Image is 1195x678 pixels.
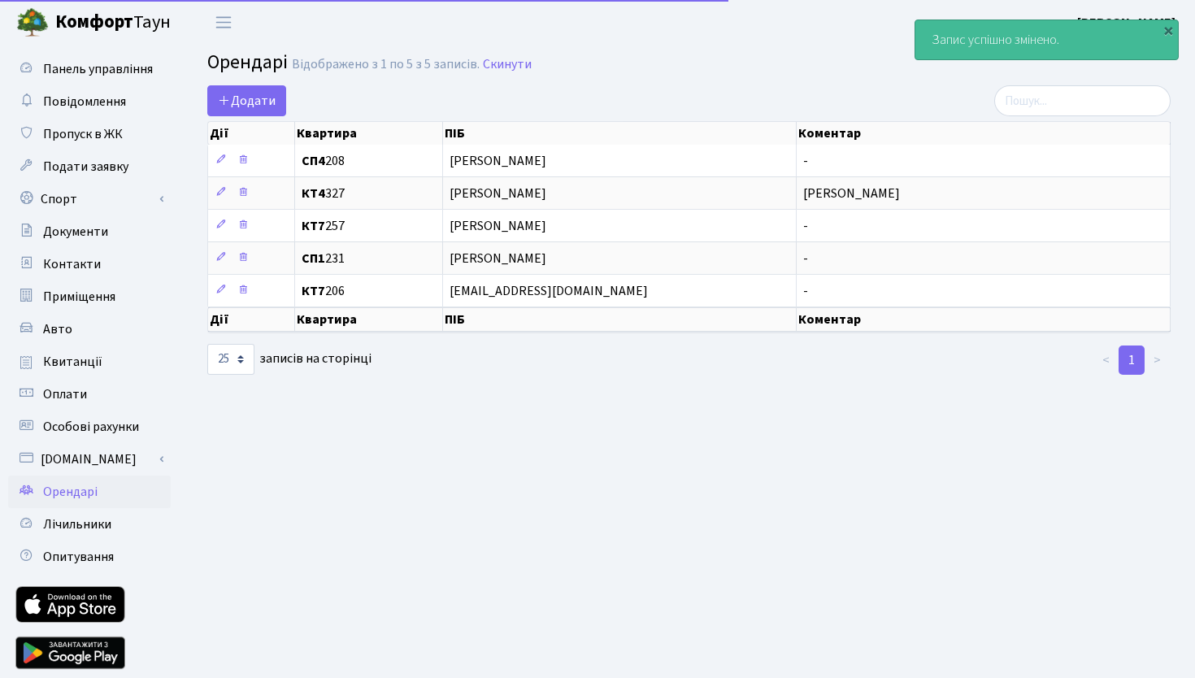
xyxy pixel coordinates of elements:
a: Лічильники [8,508,171,541]
span: Додати [218,92,276,110]
b: СП1 [302,250,325,267]
span: Орендарі [43,483,98,501]
a: Авто [8,313,171,346]
span: [PERSON_NAME] [450,252,790,265]
div: Відображено з 1 по 5 з 5 записів. [292,57,480,72]
span: Документи [43,223,108,241]
b: Комфорт [55,9,133,35]
b: КТ7 [302,217,325,235]
span: 208 [302,154,436,167]
a: Документи [8,215,171,248]
span: Авто [43,320,72,338]
th: Коментар [797,122,1171,145]
span: - [803,250,808,267]
a: Додати [207,85,286,116]
span: Лічильники [43,515,111,533]
img: logo.png [16,7,49,39]
span: 206 [302,285,436,298]
a: Орендарі [8,476,171,508]
th: Коментар [797,307,1171,332]
span: - [803,282,808,300]
a: Опитування [8,541,171,573]
a: Оплати [8,378,171,411]
a: Подати заявку [8,150,171,183]
div: Запис успішно змінено. [915,20,1178,59]
a: [DOMAIN_NAME] [8,443,171,476]
th: Квартира [295,122,443,145]
span: Приміщення [43,288,115,306]
select: записів на сторінці [207,344,254,375]
a: Повідомлення [8,85,171,118]
th: Квартира [295,307,443,332]
div: × [1160,22,1176,38]
span: 257 [302,219,436,233]
b: КТ7 [302,282,325,300]
th: ПІБ [443,122,797,145]
span: Контакти [43,255,101,273]
a: Панель управління [8,53,171,85]
span: Опитування [43,548,114,566]
span: Таун [55,9,171,37]
button: Переключити навігацію [203,9,244,36]
a: Квитанції [8,346,171,378]
input: Пошук... [994,85,1171,116]
b: КТ4 [302,185,325,202]
span: [PERSON_NAME] [450,187,790,200]
label: записів на сторінці [207,344,372,375]
span: Особові рахунки [43,418,139,436]
span: - [803,217,808,235]
span: [PERSON_NAME] [803,185,900,202]
a: Пропуск в ЖК [8,118,171,150]
span: Подати заявку [43,158,128,176]
th: Дії [208,307,295,332]
span: Пропуск в ЖК [43,125,123,143]
span: Орендарі [207,48,288,76]
span: 231 [302,252,436,265]
span: [PERSON_NAME] [450,154,790,167]
span: [PERSON_NAME] [450,219,790,233]
span: - [803,152,808,170]
th: Дії [208,122,295,145]
b: СП4 [302,152,325,170]
a: Приміщення [8,280,171,313]
span: Квитанції [43,353,102,371]
a: [PERSON_NAME] [1077,13,1175,33]
a: Спорт [8,183,171,215]
span: [EMAIL_ADDRESS][DOMAIN_NAME] [450,285,790,298]
a: Скинути [483,57,532,72]
span: Оплати [43,385,87,403]
a: Контакти [8,248,171,280]
a: 1 [1119,346,1145,375]
span: Повідомлення [43,93,126,111]
span: 327 [302,187,436,200]
span: Панель управління [43,60,153,78]
b: [PERSON_NAME] [1077,14,1175,32]
a: Особові рахунки [8,411,171,443]
th: ПІБ [443,307,797,332]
